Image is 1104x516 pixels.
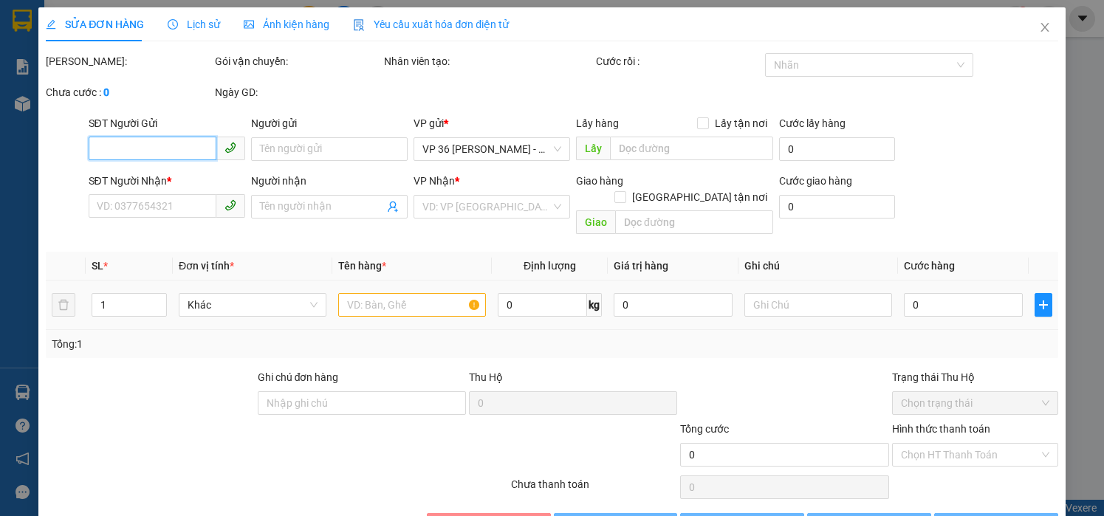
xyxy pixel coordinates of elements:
[46,84,212,100] div: Chưa cước :
[224,142,236,154] span: phone
[901,392,1049,414] span: Chọn trạng thái
[587,293,602,317] span: kg
[576,117,619,129] span: Lấy hàng
[215,84,381,100] div: Ngày GD:
[384,53,592,69] div: Nhân viên tạo:
[353,19,365,31] img: icon
[258,391,466,415] input: Ghi chú đơn hàng
[680,423,729,435] span: Tổng cước
[387,201,399,213] span: user-add
[338,293,486,317] input: VD: Bàn, Ghế
[52,336,427,352] div: Tổng: 1
[258,371,339,383] label: Ghi chú đơn hàng
[1039,21,1051,33] span: close
[510,476,679,502] div: Chưa thanh toán
[224,199,236,211] span: phone
[52,293,75,317] button: delete
[103,86,109,98] b: 0
[576,137,610,160] span: Lấy
[1035,293,1052,317] button: plus
[244,18,329,30] span: Ảnh kiện hàng
[779,175,852,187] label: Cước giao hàng
[779,195,895,219] input: Cước giao hàng
[779,117,846,129] label: Cước lấy hàng
[738,252,898,281] th: Ghi chú
[179,260,234,272] span: Đơn vị tính
[626,189,773,205] span: [GEOGRAPHIC_DATA] tận nơi
[1024,7,1066,49] button: Close
[353,18,509,30] span: Yêu cầu xuất hóa đơn điện tử
[92,260,103,272] span: SL
[576,210,615,234] span: Giao
[215,53,381,69] div: Gói vận chuyển:
[46,19,56,30] span: edit
[168,19,178,30] span: clock-circle
[46,53,212,69] div: [PERSON_NAME]:
[615,210,773,234] input: Dọc đường
[779,137,895,161] input: Cước lấy hàng
[744,293,892,317] input: Ghi Chú
[892,369,1058,385] div: Trạng thái Thu Hộ
[244,19,254,30] span: picture
[892,423,990,435] label: Hình thức thanh toán
[251,173,408,189] div: Người nhận
[610,137,773,160] input: Dọc đường
[89,173,245,189] div: SĐT Người Nhận
[1035,299,1052,311] span: plus
[524,260,576,272] span: Định lượng
[168,18,220,30] span: Lịch sử
[469,371,503,383] span: Thu Hộ
[46,18,144,30] span: SỬA ĐƠN HÀNG
[89,115,245,131] div: SĐT Người Gửi
[422,138,561,160] span: VP 36 Lê Thành Duy - Bà Rịa
[188,294,318,316] span: Khác
[414,115,570,131] div: VP gửi
[251,115,408,131] div: Người gửi
[614,260,668,272] span: Giá trị hàng
[338,260,386,272] span: Tên hàng
[709,115,773,131] span: Lấy tận nơi
[414,175,455,187] span: VP Nhận
[596,53,762,69] div: Cước rồi :
[904,260,955,272] span: Cước hàng
[576,175,623,187] span: Giao hàng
